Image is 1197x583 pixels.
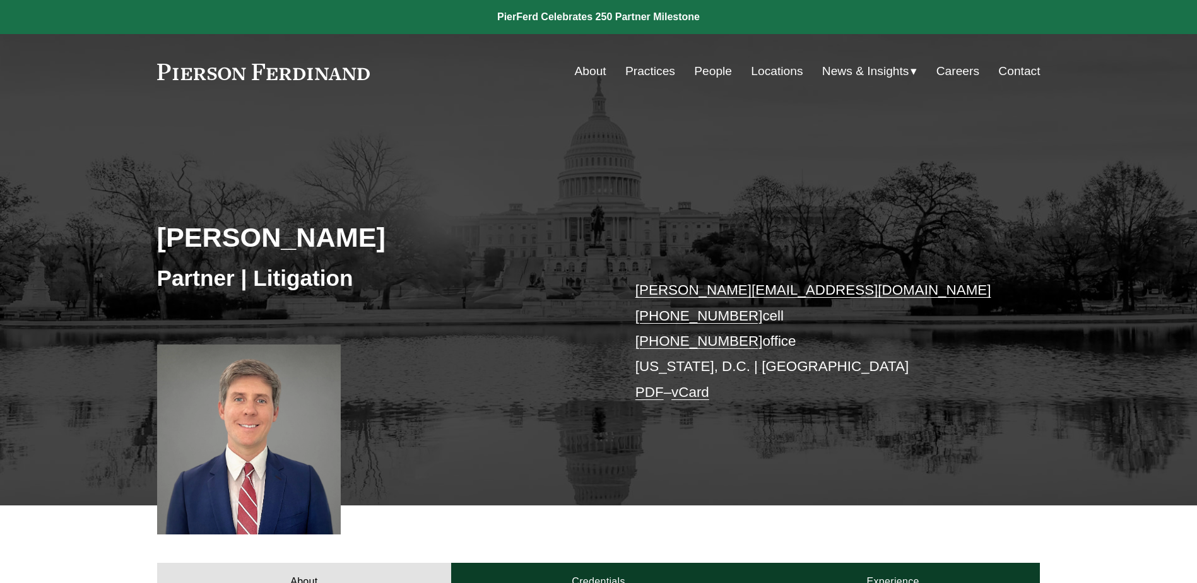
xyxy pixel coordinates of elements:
[157,221,599,254] h2: [PERSON_NAME]
[998,59,1040,83] a: Contact
[694,59,732,83] a: People
[157,264,599,292] h3: Partner | Litigation
[936,59,979,83] a: Careers
[671,384,709,400] a: vCard
[625,59,675,83] a: Practices
[635,282,991,298] a: [PERSON_NAME][EMAIL_ADDRESS][DOMAIN_NAME]
[822,61,909,83] span: News & Insights
[822,59,917,83] a: folder dropdown
[575,59,606,83] a: About
[635,384,664,400] a: PDF
[635,278,1003,405] p: cell office [US_STATE], D.C. | [GEOGRAPHIC_DATA] –
[635,308,763,324] a: [PHONE_NUMBER]
[635,333,763,349] a: [PHONE_NUMBER]
[751,59,803,83] a: Locations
